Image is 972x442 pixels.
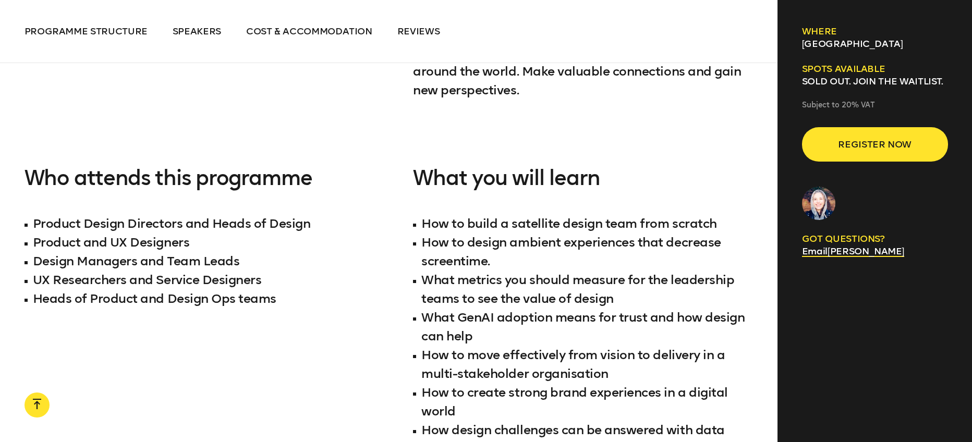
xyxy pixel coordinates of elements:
p: SOLD OUT. Join the waitlist. [802,75,948,88]
button: Register now [802,127,948,162]
li: What metrics you should measure for the leadership teams to see the value of design [413,271,753,308]
p: [GEOGRAPHIC_DATA] [802,38,948,50]
span: Register now [819,134,931,154]
li: Product Design Directors and Heads of Design [25,214,364,233]
p: GOT QUESTIONS? [802,232,948,245]
h3: What you will learn [413,166,753,189]
p: Subject to 20% VAT [802,100,948,110]
li: How to design ambient experiences that decrease screentime. [413,233,753,271]
span: Programme structure [25,26,148,37]
span: Reviews [397,26,440,37]
li: How to build a satellite design team from scratch [413,214,753,233]
h6: Where [802,25,948,38]
span: Cost & Accommodation [246,26,372,37]
li: How to create strong brand experiences in a digital world [413,383,753,421]
a: Email[PERSON_NAME] [802,245,904,257]
span: Speakers [173,26,221,37]
h6: Spots available [802,63,948,75]
h3: Who attends this programme [25,166,364,189]
li: UX Researchers and Service Designers [25,271,364,289]
li: What GenAI adoption means for trust and how design can help [413,308,753,346]
li: How to move effectively from vision to delivery in a multi-stakeholder organisation [413,346,753,383]
li: Product and UX Designers [25,233,364,252]
li: Design Managers and Team Leads [25,252,364,271]
li: How design challenges can be answered with data [413,421,753,439]
li: Heads of Product and Design Ops teams [25,289,364,308]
